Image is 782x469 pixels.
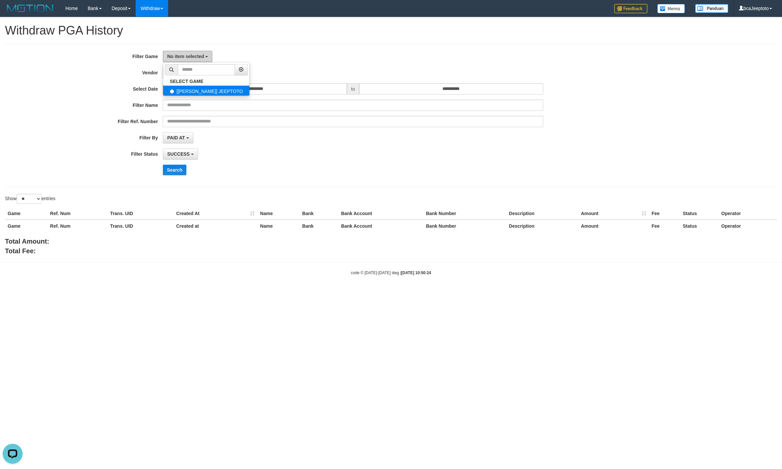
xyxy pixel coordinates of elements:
[170,79,203,84] b: SELECT GAME
[578,207,649,220] th: Amount
[163,165,186,175] button: Search
[257,207,299,220] th: Name
[5,3,55,13] img: MOTION_logo.png
[338,207,423,220] th: Bank Account
[5,207,47,220] th: Game
[163,132,193,143] button: PAID AT
[719,220,777,232] th: Operator
[5,220,47,232] th: Game
[719,207,777,220] th: Operator
[680,207,719,220] th: Status
[299,207,338,220] th: Bank
[163,51,212,62] button: No item selected
[47,207,107,220] th: Ref. Num
[657,4,685,13] img: Button%20Memo.svg
[338,220,423,232] th: Bank Account
[170,89,174,94] input: [[PERSON_NAME]] JEEPTOTO
[107,220,173,232] th: Trans. UID
[5,238,49,245] b: Total Amount:
[423,220,506,232] th: Bank Number
[695,4,728,13] img: panduan.png
[163,77,249,86] a: SELECT GAME
[47,220,107,232] th: Ref. Num
[167,54,204,59] span: No item selected
[107,207,173,220] th: Trans. UID
[5,247,36,255] b: Total Fee:
[167,135,185,140] span: PAID AT
[5,24,777,37] h1: Withdraw PGA History
[649,207,680,220] th: Fee
[680,220,719,232] th: Status
[163,86,249,96] label: [[PERSON_NAME]] JEEPTOTO
[5,194,55,204] label: Show entries
[506,220,578,232] th: Description
[3,3,23,23] button: Open LiveChat chat widget
[506,207,578,220] th: Description
[257,220,299,232] th: Name
[578,220,649,232] th: Amount
[401,271,431,275] strong: [DATE] 10:50:24
[173,207,257,220] th: Created At
[614,4,647,13] img: Feedback.jpg
[649,220,680,232] th: Fee
[163,148,198,160] button: SUCCESS
[351,271,431,275] small: code © [DATE]-[DATE] dwg |
[299,220,338,232] th: Bank
[347,83,359,95] span: to
[167,151,190,157] span: SUCCESS
[17,194,41,204] select: Showentries
[173,220,257,232] th: Created at
[423,207,506,220] th: Bank Number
